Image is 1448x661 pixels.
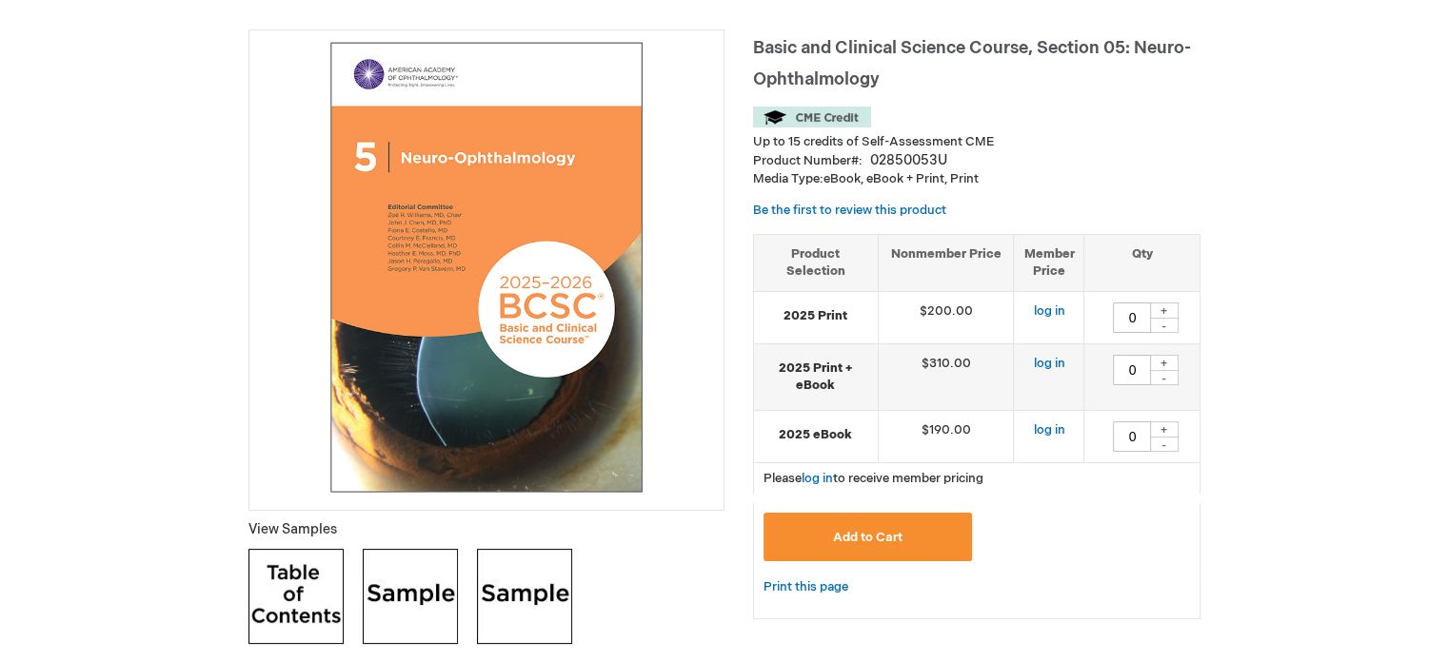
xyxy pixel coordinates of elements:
[878,410,1014,462] td: $190.00
[1150,421,1179,437] div: +
[363,549,458,644] img: Click to view
[870,151,947,170] div: 02850053U
[878,343,1014,410] td: $310.00
[1084,234,1200,291] th: Qty
[1150,355,1179,371] div: +
[878,291,1014,343] td: $200.00
[753,153,863,168] strong: Product Number
[764,513,973,561] button: Add to Cart
[1033,422,1064,437] a: log in
[802,471,833,486] a: log in
[248,520,724,539] p: View Samples
[753,38,1191,89] span: Basic and Clinical Science Course, Section 05: Neuro-Ophthalmology
[1150,437,1179,452] div: -
[1033,303,1064,319] a: log in
[1014,234,1084,291] th: Member Price
[248,549,344,644] img: Click to view
[259,40,714,495] img: Basic and Clinical Science Course, Section 05: Neuro-Ophthalmology
[1033,356,1064,371] a: log in
[753,133,1200,151] li: Up to 15 credits of Self-Assessment CME
[753,203,946,218] a: Be the first to review this product
[753,170,1200,188] p: eBook, eBook + Print, Print
[1113,421,1151,452] input: Qty
[754,234,879,291] th: Product Selection
[878,234,1014,291] th: Nonmember Price
[1150,318,1179,333] div: -
[764,307,868,325] strong: 2025 Print
[833,530,903,545] span: Add to Cart
[764,360,868,395] strong: 2025 Print + eBook
[1113,302,1151,333] input: Qty
[1150,370,1179,385] div: -
[764,471,983,486] span: Please to receive member pricing
[753,171,823,186] strong: Media Type:
[753,107,871,127] img: CME Credit
[764,575,848,599] a: Print this page
[1150,302,1179,319] div: +
[1113,355,1151,385] input: Qty
[477,549,572,644] img: Click to view
[764,426,868,444] strong: 2025 eBook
